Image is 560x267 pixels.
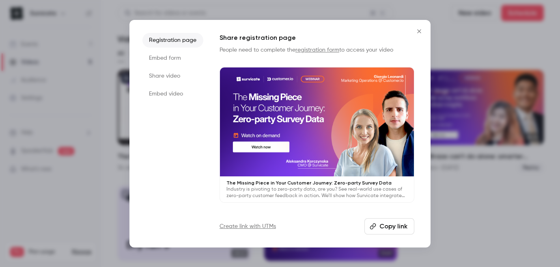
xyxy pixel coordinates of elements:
[295,47,339,53] a: registration form
[142,33,203,48] li: Registration page
[142,51,203,65] li: Embed form
[220,46,414,54] p: People need to complete the to access your video
[226,186,407,199] p: Industry is pivoting to zero-party data, are you? See real-world use cases of zero-party customer...
[364,218,414,234] button: Copy link
[411,23,427,39] button: Close
[220,67,414,203] a: The Missing Piece in Your Customer Journey: Zero-party Survey DataIndustry is pivoting to zero-pa...
[226,180,407,186] p: The Missing Piece in Your Customer Journey: Zero-party Survey Data
[142,87,203,101] li: Embed video
[220,33,414,43] h1: Share registration page
[142,69,203,83] li: Share video
[220,222,276,230] a: Create link with UTMs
